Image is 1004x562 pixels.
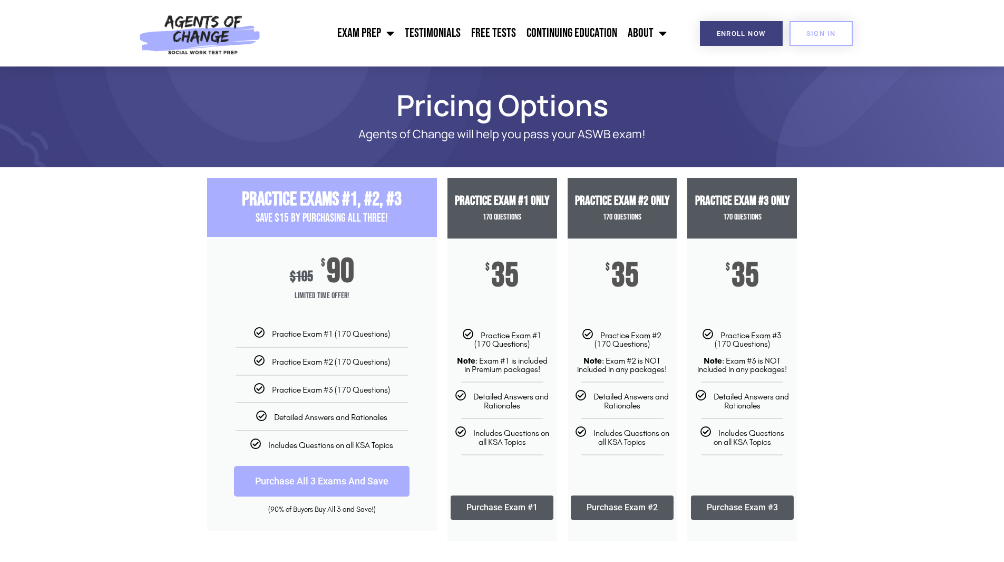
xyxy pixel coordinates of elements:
span: $ [726,262,730,273]
span: Enroll Now [717,30,766,37]
h3: Practice Exam #1 Only [447,194,557,209]
h1: Pricing Options [202,93,803,117]
span: Includes Questions on all KSA Topics [714,428,784,447]
span: $ [290,268,296,285]
div: (90% of Buyers Buy All 3 and Save!) [223,504,421,515]
a: SIGN IN [789,21,853,46]
a: Purchase Exam #1 [451,496,553,520]
a: Continuing Education [521,20,622,46]
a: Exam Prep [332,20,399,46]
span: Practice Exam #1 (170 Questions) [272,329,390,339]
span: 35 [732,262,759,290]
span: $ [485,262,490,273]
a: Purchase Exam #3 [691,496,794,520]
h3: Practice Exam #2 ONLY [568,194,677,209]
span: 35 [491,262,519,290]
span: Includes Questions on all KSA Topics [473,428,549,447]
span: $ [321,258,325,269]
span: Detailed Answers and Rationales [274,412,387,422]
span: 170 Questions [603,212,641,222]
span: 170 Questions [723,212,762,222]
h3: Practice Exam #3 ONLY [687,194,797,209]
span: Practice Exam #3 (170 Questions) [272,385,390,395]
span: 90 [327,258,354,285]
p: Agents of Change will help you pass your ASWB exam! [244,128,761,141]
nav: Menu [266,20,672,46]
span: 35 [611,262,639,290]
span: $ [606,262,610,273]
span: Detailed Answers and Rationales [593,392,669,411]
a: Testimonials [399,20,466,46]
span: Practice Exam #2 (170 Questions) : Exam #2 is NOT included in any packages! [577,330,667,375]
a: Enroll Now [700,21,783,46]
span: Includes Questions on all KSA Topics [593,428,669,447]
a: Free Tests [466,20,521,46]
span: Practice Exam #3 (170 Questions) : Exam #3 is NOT included in any packages! [697,330,787,375]
h3: Practice ExamS #1, #2, #3 [207,188,437,211]
span: SIGN IN [806,30,836,37]
div: 105 [290,268,313,285]
span: Limited Time Offer! [207,285,437,307]
a: About [622,20,672,46]
span: Save $15 By Purchasing All Three! [256,211,388,225]
span: Includes Questions on all KSA Topics [268,440,393,450]
span: Note [583,356,602,366]
span: Note [704,356,722,366]
span: Practice Exam #1 (170 Questions) : Exam #1 is included in Premium packages! [457,330,548,375]
a: Purchase Exam #2 [571,496,674,520]
b: Note [457,356,475,366]
span: Detailed Answers and Rationales [473,392,549,411]
span: 170 Questions [483,212,521,222]
span: Practice Exam #2 (170 Questions) [272,357,390,367]
span: Detailed Answers and Rationales [714,392,789,411]
a: Purchase All 3 Exams And Save [234,466,410,497]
